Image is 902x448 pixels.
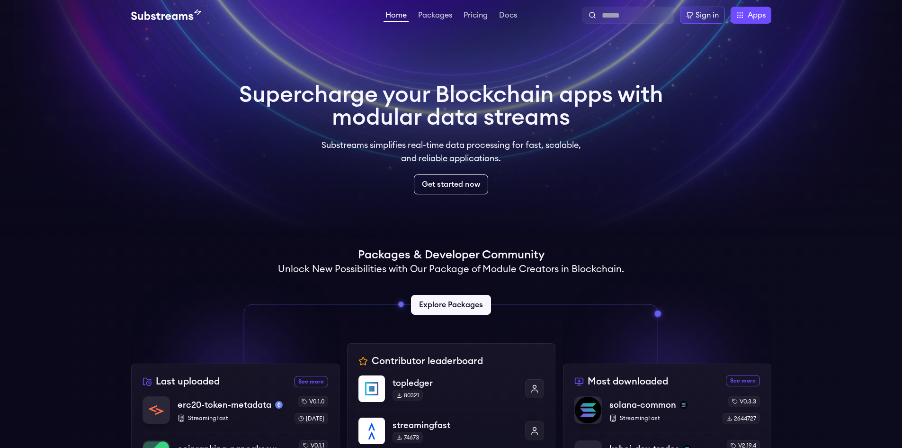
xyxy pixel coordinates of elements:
[728,396,760,407] div: v0.3.3
[696,9,719,21] div: Sign in
[748,9,766,21] span: Apps
[393,419,518,432] p: streamingfast
[680,401,688,409] img: solana
[278,263,624,276] h2: Unlock New Possibilities with Our Package of Module Creators in Blockchain.
[462,11,490,21] a: Pricing
[131,9,201,21] img: Substream's logo
[295,413,328,424] div: [DATE]
[358,418,385,444] img: streamingfast
[178,414,287,422] p: StreamingFast
[393,432,423,443] div: 74673
[298,396,328,407] div: v0.1.0
[239,83,663,129] h1: Supercharge your Blockchain apps with modular data streams
[358,247,545,263] h1: Packages & Developer Community
[275,401,283,409] img: mainnet
[393,376,518,390] p: topledger
[574,396,760,432] a: solana-commonsolana-commonsolanaStreamingFastv0.3.32644727
[143,396,328,432] a: erc20-token-metadataerc20-token-metadatamainnetStreamingFastv0.1.0[DATE]
[358,375,385,402] img: topledger
[723,413,760,424] div: 2644727
[358,375,544,410] a: topledgertopledger80321
[384,11,409,22] a: Home
[143,397,170,423] img: erc20-token-metadata
[497,11,519,21] a: Docs
[411,295,491,315] a: Explore Packages
[726,375,760,386] a: See more most downloaded packages
[294,376,328,387] a: See more recently uploaded packages
[416,11,454,21] a: Packages
[315,138,588,165] p: Substreams simplifies real-time data processing for fast, scalable, and reliable applications.
[609,398,676,411] p: solana-common
[609,414,715,422] p: StreamingFast
[414,174,488,194] a: Get started now
[393,390,423,401] div: 80321
[575,397,601,423] img: solana-common
[178,398,271,411] p: erc20-token-metadata
[680,7,725,24] a: Sign in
